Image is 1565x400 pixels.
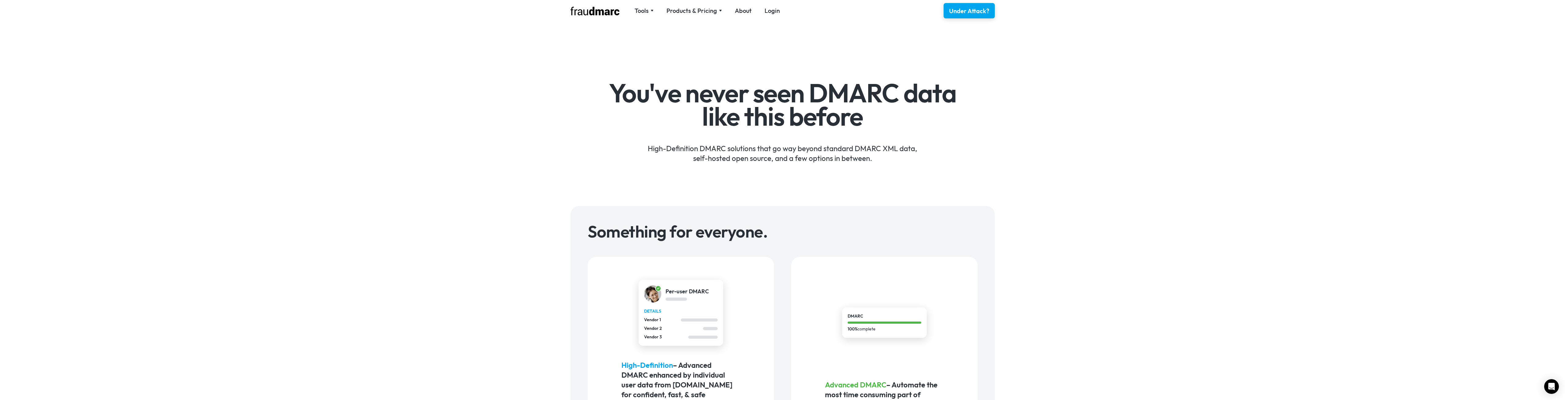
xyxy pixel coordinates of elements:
a: About [735,6,752,15]
div: High-Definition DMARC solutions that go way beyond standard DMARC XML data, self-hosted open sour... [605,134,960,163]
h1: You've never seen DMARC data like this before [605,82,960,128]
div: Vendor 2 [644,325,703,332]
div: Products & Pricing [666,6,722,15]
div: Products & Pricing [666,6,717,15]
div: complete [848,326,921,332]
h3: Something for everyone. [588,223,978,240]
div: Vendor 1 [644,317,681,323]
span: Advanced DMARC [825,380,886,389]
div: Per-user DMARC [666,288,709,295]
div: Tools [635,6,654,15]
div: details [644,308,718,314]
strong: 100% [848,326,857,332]
div: Vendor 3 [644,334,688,340]
a: Login [765,6,780,15]
div: Under Attack? [949,7,989,15]
div: DMARC [848,313,921,319]
a: Under Attack? [944,3,995,18]
span: High-Definition [621,360,673,370]
div: Open Intercom Messenger [1544,379,1559,394]
div: Tools [635,6,649,15]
